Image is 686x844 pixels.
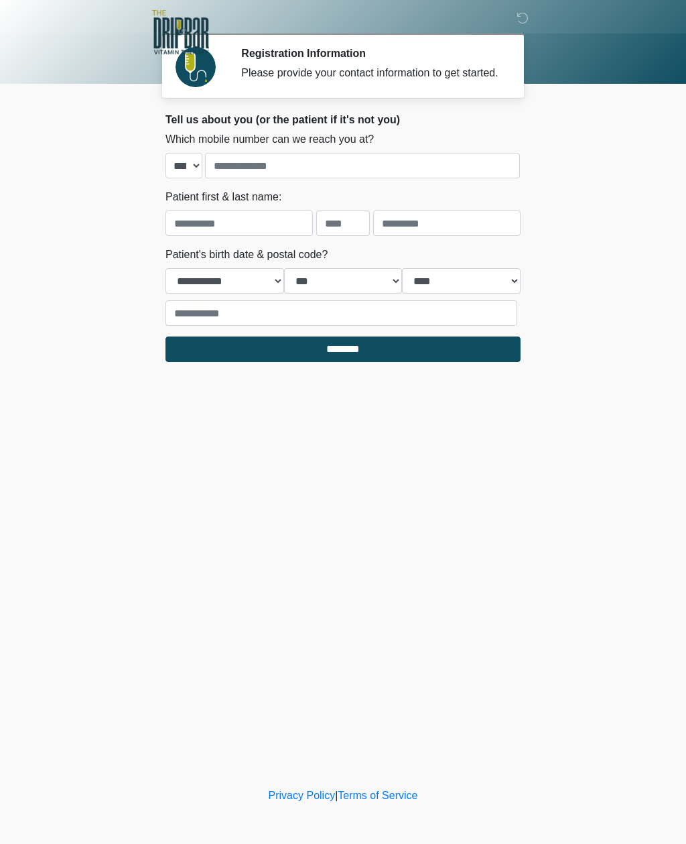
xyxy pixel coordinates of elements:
[165,189,281,205] label: Patient first & last name:
[165,113,521,126] h2: Tell us about you (or the patient if it's not you)
[269,790,336,801] a: Privacy Policy
[335,790,338,801] a: |
[241,65,500,81] div: Please provide your contact information to get started.
[165,131,374,147] label: Which mobile number can we reach you at?
[152,10,209,54] img: The DRIPBaR - Alamo Ranch SATX Logo
[176,47,216,87] img: Agent Avatar
[338,790,417,801] a: Terms of Service
[165,247,328,263] label: Patient's birth date & postal code?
